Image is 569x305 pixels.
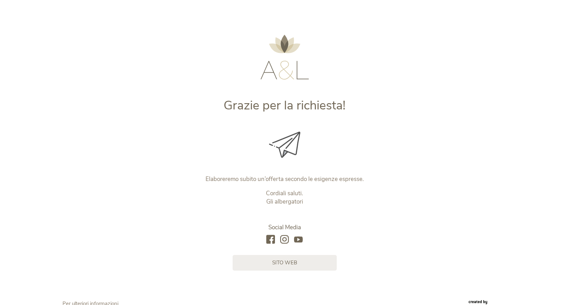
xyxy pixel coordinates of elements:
a: facebook [266,235,275,245]
a: instagram [280,235,289,245]
p: Cordiali saluti. Gli albergatori [140,189,429,206]
img: AMONTI & LUNARIS Wellnessresort [260,35,309,80]
span: Social Media [268,223,301,231]
a: youtube [294,235,303,245]
span: sito web [272,259,297,266]
span: Grazie per la richiesta! [224,97,345,114]
img: Grazie per la richiesta! [269,132,300,158]
a: sito web [233,255,337,271]
p: Elaboreremo subito un’offerta secondo le esigenze espresse. [140,175,429,183]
